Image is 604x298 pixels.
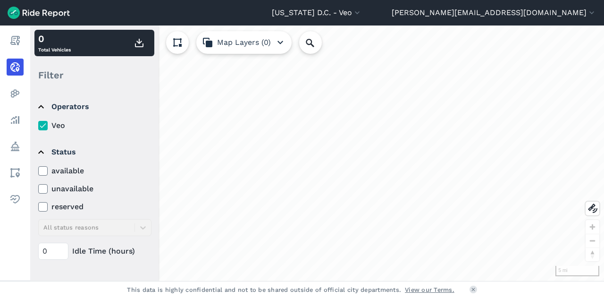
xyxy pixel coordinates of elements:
button: [US_STATE] D.C. - Veo [272,7,362,18]
a: Heatmaps [7,85,24,102]
a: Health [7,191,24,208]
div: loading [30,26,604,281]
img: Ride Report [8,7,70,19]
summary: Status [38,139,150,165]
a: Report [7,32,24,49]
label: Veo [38,120,151,131]
a: Areas [7,164,24,181]
label: reserved [38,201,151,213]
div: 0 [38,32,71,46]
label: unavailable [38,183,151,195]
div: Filter [34,60,154,90]
a: Analyze [7,111,24,128]
div: Idle Time (hours) [38,243,151,260]
a: Policy [7,138,24,155]
a: View our Terms. [405,285,454,294]
button: Map Layers (0) [196,31,292,54]
div: Total Vehicles [38,32,71,54]
summary: Operators [38,94,150,120]
a: Realtime [7,59,24,76]
button: [PERSON_NAME][EMAIL_ADDRESS][DOMAIN_NAME] [392,7,596,18]
label: available [38,165,151,177]
input: Search Location or Vehicles [299,31,337,54]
